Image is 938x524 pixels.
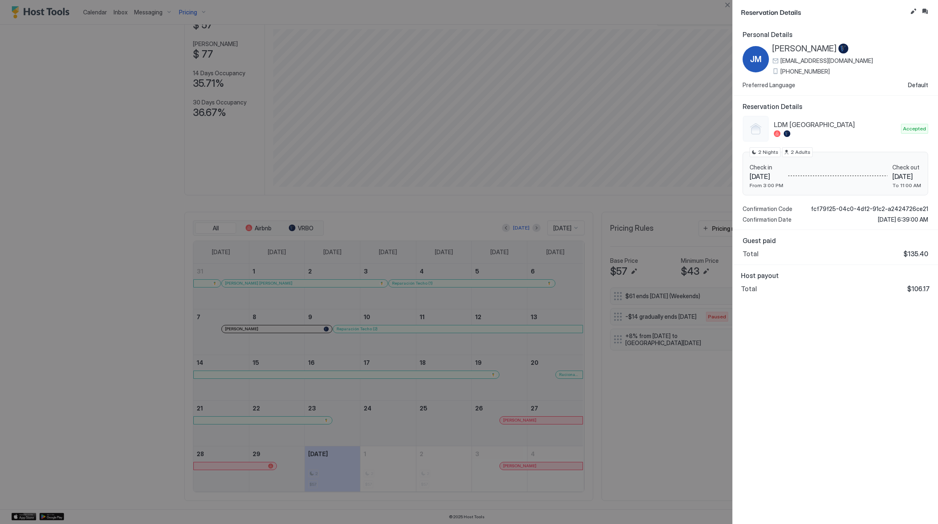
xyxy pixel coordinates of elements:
span: $135.40 [903,250,928,258]
span: [DATE] 6:39:00 AM [878,216,928,223]
span: Confirmation Code [743,205,792,213]
span: [PERSON_NAME] [772,44,837,54]
span: Total [741,285,757,293]
span: 2 Adults [791,148,810,156]
span: Guest paid [743,236,928,245]
button: Edit reservation [908,7,918,16]
span: LDM [GEOGRAPHIC_DATA] [774,121,898,129]
span: Check in [750,164,783,171]
span: 2 Nights [758,148,778,156]
span: [PHONE_NUMBER] [780,68,830,75]
span: Default [908,81,928,89]
span: Reservation Details [743,102,928,111]
span: Preferred Language [743,81,795,89]
span: $106.17 [907,285,930,293]
span: Personal Details [743,30,928,39]
button: Inbox [920,7,930,16]
span: From 3:00 PM [750,182,783,188]
span: fcf79f25-04c0-4df2-91c2-a2424726ce21 [811,205,928,213]
span: [DATE] [750,172,783,181]
span: Confirmation Date [743,216,792,223]
span: JM [750,53,762,65]
span: Accepted [903,125,926,132]
span: Reservation Details [741,7,907,17]
span: Check out [892,164,921,171]
span: To 11:00 AM [892,182,921,188]
span: [DATE] [892,172,921,181]
span: Total [743,250,759,258]
span: Host payout [741,271,930,280]
span: [EMAIL_ADDRESS][DOMAIN_NAME] [780,57,873,65]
